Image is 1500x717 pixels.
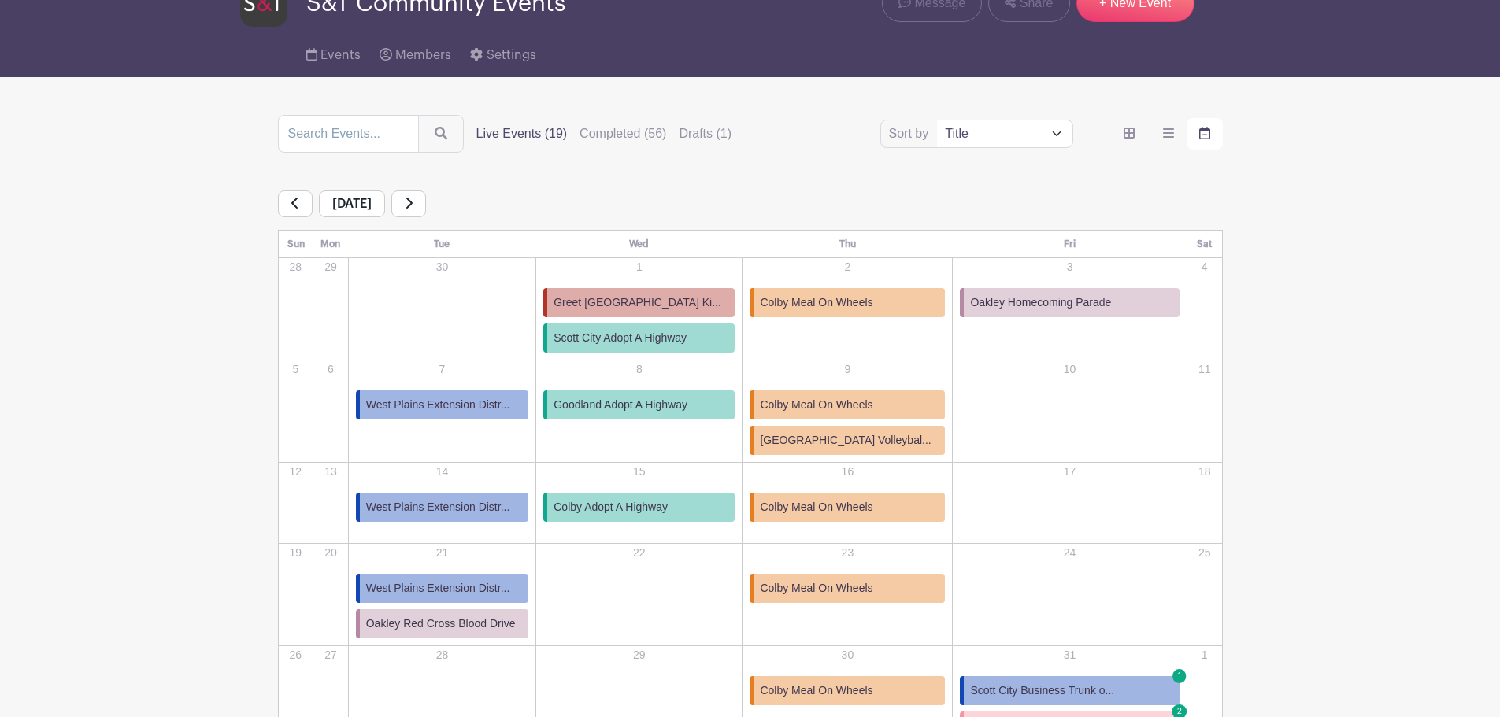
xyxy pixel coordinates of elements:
[1111,118,1223,150] div: order and view
[366,580,510,597] span: West Plains Extension Distr...
[366,397,510,413] span: West Plains Extension Distr...
[537,464,741,480] p: 15
[750,493,945,522] a: Colby Meal On Wheels
[1172,669,1187,683] span: 1
[280,259,313,275] p: 28
[1188,361,1221,378] p: 11
[356,574,529,603] a: West Plains Extension Distr...
[760,432,931,449] span: [GEOGRAPHIC_DATA] Volleybal...
[743,259,951,275] p: 2
[306,27,361,77] a: Events
[537,259,741,275] p: 1
[1188,647,1221,663] p: 1
[750,574,945,603] a: Colby Meal On Wheels
[554,294,721,311] span: Greet [GEOGRAPHIC_DATA] Ki...
[543,323,735,353] a: Scott City Adopt A Highway
[743,464,951,480] p: 16
[1188,259,1221,275] p: 4
[537,361,741,378] p: 8
[537,545,741,561] p: 22
[743,545,951,561] p: 23
[970,294,1111,311] span: Oakley Homecoming Parade
[750,426,945,455] a: [GEOGRAPHIC_DATA] Volleybal...
[954,259,1185,275] p: 3
[960,676,1179,705] a: Scott City Business Trunk o... 1
[314,361,347,378] p: 6
[750,390,945,419] a: Colby Meal On Wheels
[537,647,741,663] p: 29
[366,615,516,632] span: Oakley Red Cross Blood Drive
[280,361,313,378] p: 5
[760,682,872,699] span: Colby Meal On Wheels
[280,545,313,561] p: 19
[350,464,535,480] p: 14
[954,545,1185,561] p: 24
[395,49,451,61] span: Members
[280,647,313,663] p: 26
[960,288,1179,317] a: Oakley Homecoming Parade
[750,288,945,317] a: Colby Meal On Wheels
[487,49,536,61] span: Settings
[320,49,361,61] span: Events
[536,231,743,258] th: Wed
[356,390,529,419] a: West Plains Extension Distr...
[314,647,347,663] p: 27
[476,124,745,143] div: filters
[366,499,510,516] span: West Plains Extension Distr...
[278,231,313,258] th: Sun
[278,115,419,153] input: Search Events...
[1188,464,1221,480] p: 18
[543,288,735,317] a: Greet [GEOGRAPHIC_DATA] Ki...
[476,124,568,143] label: Live Events (19)
[679,124,731,143] label: Drafts (1)
[543,493,735,522] a: Colby Adopt A Highway
[954,464,1185,480] p: 17
[356,493,529,522] a: West Plains Extension Distr...
[1188,545,1221,561] p: 25
[554,499,668,516] span: Colby Adopt A Highway
[760,499,872,516] span: Colby Meal On Wheels
[760,580,872,597] span: Colby Meal On Wheels
[543,390,735,419] a: Goodland Adopt A Highway
[280,464,313,480] p: 12
[743,647,951,663] p: 30
[350,545,535,561] p: 21
[350,647,535,663] p: 28
[1187,231,1222,258] th: Sat
[356,609,529,638] a: Oakley Red Cross Blood Drive
[970,682,1114,699] span: Scott City Business Trunk o...
[760,294,872,311] span: Colby Meal On Wheels
[554,330,687,346] span: Scott City Adopt A Highway
[954,647,1185,663] p: 31
[954,361,1185,378] p: 10
[743,231,953,258] th: Thu
[750,676,945,705] a: Colby Meal On Wheels
[470,27,535,77] a: Settings
[760,397,872,413] span: Colby Meal On Wheels
[314,545,347,561] p: 20
[889,124,934,143] label: Sort by
[380,27,451,77] a: Members
[313,231,349,258] th: Mon
[314,464,347,480] p: 13
[743,361,951,378] p: 9
[314,259,347,275] p: 29
[953,231,1187,258] th: Fri
[350,361,535,378] p: 7
[350,259,535,275] p: 30
[319,190,385,217] span: [DATE]
[580,124,666,143] label: Completed (56)
[554,397,687,413] span: Goodland Adopt A Highway
[348,231,536,258] th: Tue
